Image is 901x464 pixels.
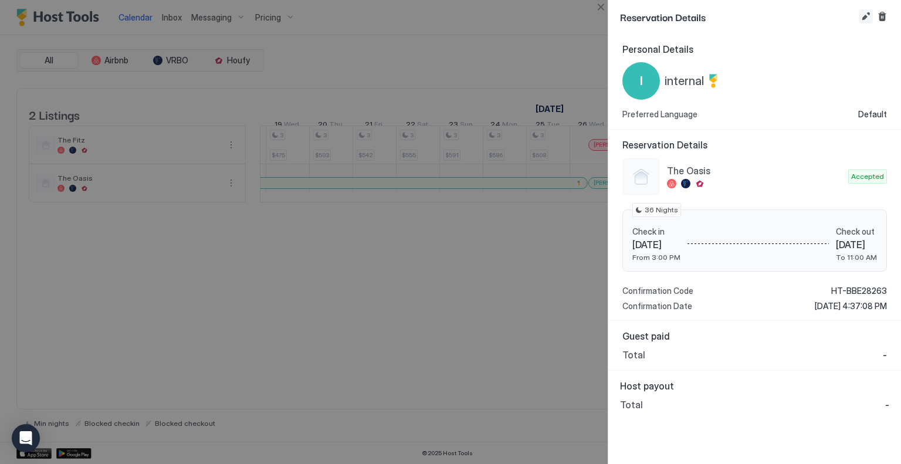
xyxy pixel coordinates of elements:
[632,253,680,262] span: From 3:00 PM
[632,226,680,237] span: Check in
[640,72,643,90] span: I
[836,226,877,237] span: Check out
[622,330,887,342] span: Guest paid
[883,349,887,361] span: -
[665,74,704,89] span: internal
[620,380,889,392] span: Host payout
[836,239,877,250] span: [DATE]
[667,165,844,177] span: The Oasis
[851,171,884,182] span: Accepted
[12,424,40,452] div: Open Intercom Messenger
[622,349,645,361] span: Total
[622,43,887,55] span: Personal Details
[622,109,697,120] span: Preferred Language
[815,301,887,311] span: [DATE] 4:37:08 PM
[622,286,693,296] span: Confirmation Code
[831,286,887,296] span: HT-BBE28263
[858,109,887,120] span: Default
[885,399,889,411] span: -
[620,399,643,411] span: Total
[836,253,877,262] span: To 11:00 AM
[875,9,889,23] button: Cancel reservation
[632,239,680,250] span: [DATE]
[622,139,887,151] span: Reservation Details
[645,205,678,215] span: 36 Nights
[620,9,856,24] span: Reservation Details
[622,301,692,311] span: Confirmation Date
[859,9,873,23] button: Edit reservation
